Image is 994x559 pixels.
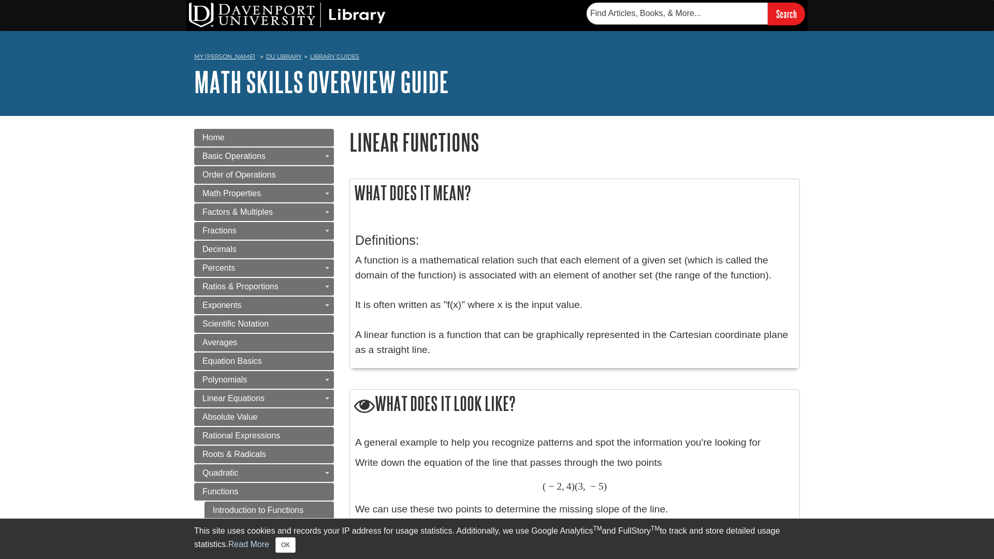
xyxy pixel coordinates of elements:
[350,179,799,207] h2: What does it mean?
[202,301,242,310] span: Exponents
[202,487,238,496] span: Functions
[355,233,794,248] h3: Definitions:
[557,480,562,492] span: 2
[189,3,386,27] img: DU Library
[202,263,235,272] span: Percents
[202,468,238,477] span: Quadratic
[202,450,266,459] span: Roots & Radicals
[202,245,237,254] span: Decimals
[202,152,266,160] span: Basic Operations
[202,357,262,365] span: Equation Basics
[548,480,554,492] span: −
[604,480,607,492] span: )
[578,480,583,492] span: 3
[572,480,575,492] span: )
[194,352,334,370] a: Equation Basics
[587,3,805,25] form: Searches DU Library's articles, books, and more
[194,371,334,389] a: Polynomials
[583,480,586,492] span: ,
[266,53,302,60] a: DU Library
[202,208,273,216] span: Factors & Multiples
[228,540,269,549] a: Read More
[194,278,334,296] a: Ratios & Proportions
[194,464,334,482] a: Quadratic
[598,480,604,492] span: 5
[562,480,564,492] span: ,
[768,3,805,25] input: Search
[593,525,602,532] sup: TM
[202,170,275,179] span: Order of Operations
[194,185,334,202] a: Math Properties
[355,253,794,358] p: A function is a mathematical relation such that each element of a given set (which is called the ...
[194,222,334,240] a: Fractions
[194,334,334,351] a: Averages
[590,480,596,492] span: −
[202,375,247,384] span: Polynomials
[194,129,334,146] a: Home
[202,319,269,328] span: Scientific Notation
[194,52,255,61] a: My [PERSON_NAME]
[194,408,334,426] a: Absolute Value
[202,189,261,198] span: Math Properties
[202,282,279,291] span: Ratios & Proportions
[194,259,334,277] a: Percents
[355,435,794,450] p: A general example to help you recognize patterns and spot the information you're looking for
[194,525,800,553] div: This site uses cookies and records your IP address for usage statistics. Additionally, we use Goo...
[194,66,449,98] a: Math Skills Overview Guide
[575,480,578,492] span: (
[194,203,334,221] a: Factors & Multiples
[194,297,334,314] a: Exponents
[202,133,225,142] span: Home
[194,446,334,463] a: Roots & Radicals
[651,525,660,532] sup: TM
[275,537,296,553] button: Close
[310,53,359,60] a: Library Guides
[194,483,334,501] a: Functions
[194,390,334,407] a: Linear Equations
[204,502,334,519] a: Introduction to Functions
[350,390,799,419] h2: What does it look like?
[349,129,800,155] h1: Linear Functions
[194,241,334,258] a: Decimals
[566,480,572,492] span: 4
[543,480,546,492] span: (
[202,226,237,235] span: Fractions
[194,148,334,165] a: Basic Operations
[202,338,237,347] span: Averages
[194,166,334,184] a: Order of Operations
[202,431,280,440] span: Rational Expressions
[587,3,768,24] input: Find Articles, Books, & More...
[194,50,800,66] nav: breadcrumb
[202,413,257,421] span: Absolute Value
[194,427,334,445] a: Rational Expressions
[194,315,334,333] a: Scientific Notation
[202,394,265,403] span: Linear Equations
